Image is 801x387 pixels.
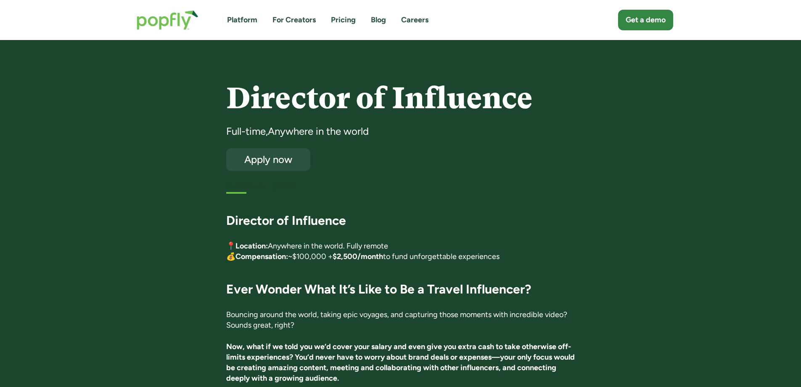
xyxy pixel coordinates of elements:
[272,181,575,192] div: [DATE]
[226,82,575,115] h4: Director of Influence
[235,241,268,251] strong: Location:
[226,181,264,192] h5: First listed:
[226,148,310,171] a: Apply now
[266,125,268,138] div: ,
[227,15,257,25] a: Platform
[268,125,369,138] div: Anywhere in the world
[128,2,207,38] a: home
[226,213,346,228] strong: Director of Influence
[331,15,356,25] a: Pricing
[234,154,303,165] div: Apply now
[226,125,266,138] div: Full-time
[618,10,673,30] a: Get a demo
[401,15,428,25] a: Careers
[626,15,666,25] div: Get a demo
[235,252,288,261] strong: Compensation:
[226,342,575,383] strong: Now, what if we told you we’d cover your salary and even give you extra cash to take otherwise of...
[226,310,575,331] p: Bouncing around the world, taking epic voyages, and capturing those moments with incredible video...
[371,15,386,25] a: Blog
[333,252,383,261] strong: $2,500/month
[272,15,316,25] a: For Creators
[226,281,531,297] strong: Ever Wonder What It’s Like to Be a Travel Influencer?
[226,241,575,262] p: 📍 Anywhere in the world. Fully remote 💰 ~$100,000 + to fund unforgettable experiences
